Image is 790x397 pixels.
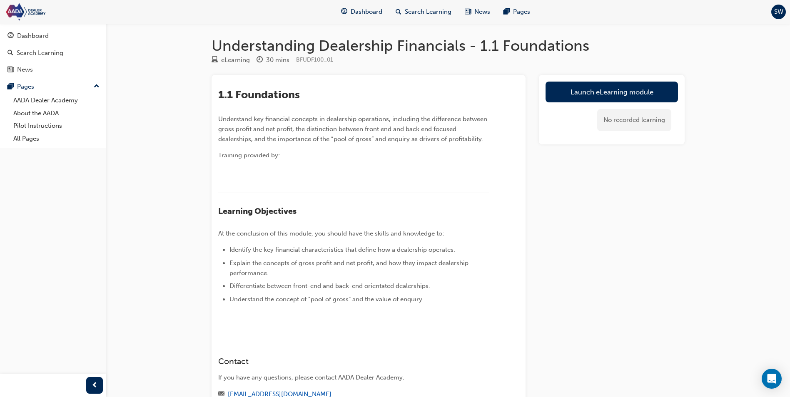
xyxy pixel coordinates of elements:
div: Search Learning [17,48,63,58]
span: news-icon [7,66,14,74]
span: Explain the concepts of gross profit and net profit, and how they impact dealership performance. [229,259,470,277]
span: Identify the key financial characteristics that define how a dealership operates. [229,246,455,253]
h1: Understanding Dealership Financials - 1.1 Foundations [212,37,685,55]
span: Understand the concept of “pool of gross” and the value of enquiry. [229,295,424,303]
a: guage-iconDashboard [334,3,389,20]
a: Dashboard [3,28,103,44]
span: Dashboard [351,7,382,17]
span: prev-icon [92,380,98,391]
div: eLearning [221,55,250,65]
span: Pages [513,7,530,17]
div: No recorded learning [597,109,671,131]
a: news-iconNews [458,3,497,20]
div: 30 mins [266,55,289,65]
span: Differentiate between front-end and back-end orientated dealerships. [229,282,430,290]
button: Pages [3,79,103,94]
span: up-icon [94,81,100,92]
div: Dashboard [17,31,49,41]
span: guage-icon [341,7,347,17]
div: Type [212,55,250,65]
span: search-icon [396,7,401,17]
span: search-icon [7,50,13,57]
span: Search Learning [405,7,451,17]
a: search-iconSearch Learning [389,3,458,20]
span: pages-icon [7,83,14,91]
span: pages-icon [503,7,510,17]
span: News [474,7,490,17]
a: Launch eLearning module [546,82,678,102]
span: Learning Objectives [218,206,297,216]
a: All Pages [10,132,103,145]
span: guage-icon [7,32,14,40]
img: Trak [4,2,100,21]
button: SW [771,5,786,19]
button: DashboardSearch LearningNews [3,27,103,79]
h3: Contact [218,357,489,366]
span: Training provided by: [218,151,280,159]
a: AADA Dealer Academy [10,94,103,107]
div: Duration [257,55,289,65]
span: At the conclusion of this module, you should have the skills and knowledge to: [218,230,444,237]
div: If you have any questions, please contact AADA Dealer Academy. [218,373,489,382]
div: Pages [17,82,34,92]
span: news-icon [465,7,471,17]
span: Learning resource code [296,56,333,63]
a: pages-iconPages [497,3,537,20]
a: News [3,62,103,77]
span: 1.1 Foundations [218,88,300,101]
span: learningResourceType_ELEARNING-icon [212,57,218,64]
a: Pilot Instructions [10,119,103,132]
a: Search Learning [3,45,103,61]
div: Open Intercom Messenger [762,369,782,389]
span: clock-icon [257,57,263,64]
div: News [17,65,33,74]
span: Understand key financial concepts in dealership operations, including the difference between gros... [218,115,489,143]
a: About the AADA [10,107,103,120]
span: SW [774,7,783,17]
